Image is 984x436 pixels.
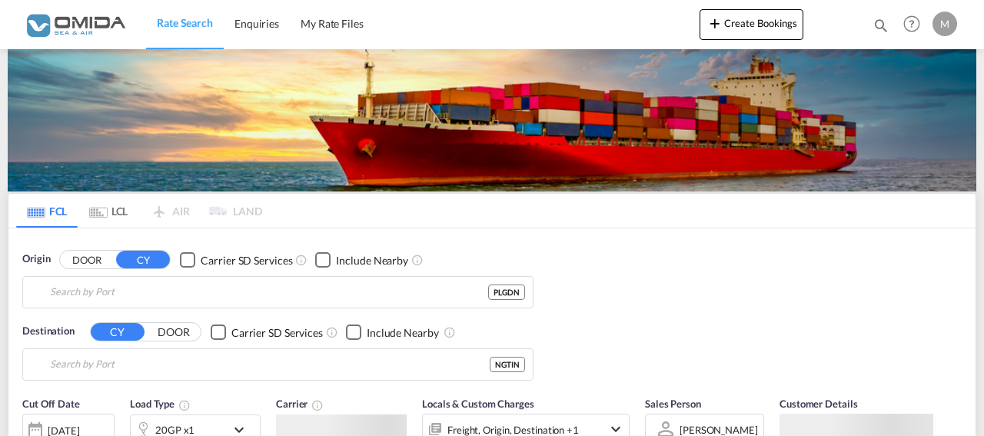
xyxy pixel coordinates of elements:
[326,326,338,338] md-icon: Unchecked: Search for CY (Container Yard) services for all selected carriers.Checked : Search for...
[78,194,139,228] md-tab-item: LCL
[315,251,408,268] md-checkbox: Checkbox No Ink
[231,325,323,341] div: Carrier SD Services
[180,251,292,268] md-checkbox: Checkbox No Ink
[16,194,78,228] md-tab-item: FCL
[311,399,324,411] md-icon: The selected Trucker/Carrierwill be displayed in the rate results If the rates are from another f...
[873,17,889,40] div: icon-magnify
[22,251,50,267] span: Origin
[60,251,114,268] button: DOOR
[780,398,857,410] span: Customer Details
[490,357,525,372] div: NGTIN
[50,281,488,304] input: Search by Port
[336,253,408,268] div: Include Nearby
[932,12,957,36] div: M
[645,398,701,410] span: Sales Person
[116,251,170,268] button: CY
[295,254,307,266] md-icon: Unchecked: Search for CY (Container Yard) services for all selected carriers.Checked : Search for...
[147,323,201,341] button: DOOR
[411,254,424,266] md-icon: Unchecked: Ignores neighbouring ports when fetching rates.Checked : Includes neighbouring ports w...
[899,11,932,38] div: Help
[130,398,191,410] span: Load Type
[873,17,889,34] md-icon: icon-magnify
[178,399,191,411] md-icon: icon-information-outline
[23,7,127,42] img: 459c566038e111ed959c4fc4f0a4b274.png
[488,285,525,300] div: PLGDN
[276,398,324,410] span: Carrier
[23,277,533,308] md-input-container: Gdansk, PLGDN
[680,424,758,436] div: [PERSON_NAME]
[444,326,456,338] md-icon: Unchecked: Ignores neighbouring ports when fetching rates.Checked : Includes neighbouring ports w...
[346,324,439,340] md-checkbox: Checkbox No Ink
[16,194,262,228] md-pagination-wrapper: Use the left and right arrow keys to navigate between tabs
[91,323,145,341] button: CY
[899,11,925,37] span: Help
[700,9,803,40] button: icon-plus 400-fgCreate Bookings
[22,324,75,339] span: Destination
[706,14,724,32] md-icon: icon-plus 400-fg
[50,353,490,376] input: Search by Port
[234,17,279,30] span: Enquiries
[211,324,323,340] md-checkbox: Checkbox No Ink
[367,325,439,341] div: Include Nearby
[23,349,533,380] md-input-container: Tincan/Lagos, NGTIN
[22,398,80,410] span: Cut Off Date
[422,398,534,410] span: Locals & Custom Charges
[301,17,364,30] span: My Rate Files
[8,49,976,191] img: LCL+%26+FCL+BACKGROUND.png
[201,253,292,268] div: Carrier SD Services
[157,16,213,29] span: Rate Search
